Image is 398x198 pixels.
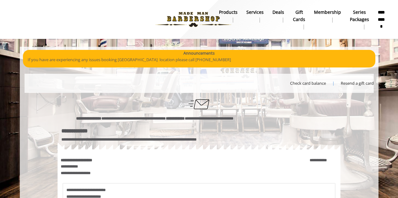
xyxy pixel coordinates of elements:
[215,8,242,24] a: Productsproducts
[332,80,334,87] span: |
[341,80,374,87] span: Resend a gift card
[290,80,326,87] span: Check card balance
[28,56,371,63] p: If you have are experiencing any issues booking [GEOGRAPHIC_DATA] location please call [PHONE_NUM...
[289,8,310,31] a: Gift cardsgift cards
[219,9,238,16] b: products
[183,50,215,56] b: Announcements
[150,2,237,37] img: Made Man Barbershop logo
[314,9,341,16] b: Membership
[268,8,289,24] a: DealsDeals
[345,8,373,31] a: Series packagesSeries packages
[350,9,369,23] b: Series packages
[272,9,284,16] b: Deals
[310,8,345,24] a: MembershipMembership
[293,9,305,23] b: gift cards
[246,9,264,16] b: Services
[242,8,268,24] a: ServicesServices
